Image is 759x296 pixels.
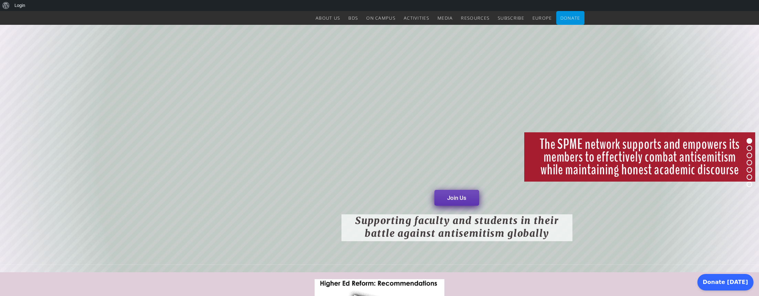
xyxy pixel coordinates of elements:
a: Join Us [434,190,479,206]
span: Media [438,15,453,21]
span: Europe [533,15,552,21]
a: On Campus [366,11,396,25]
span: On Campus [366,15,396,21]
span: Resources [461,15,489,21]
a: Resources [461,11,489,25]
a: Subscribe [498,11,524,25]
a: BDS [348,11,358,25]
span: BDS [348,15,358,21]
a: Activities [404,11,429,25]
span: Activities [404,15,429,21]
a: Europe [533,11,552,25]
rs-layer: The SPME network supports and empowers its members to effectively combat antisemitism while maint... [524,132,755,182]
span: Subscribe [498,15,524,21]
a: Donate [560,11,580,25]
a: About Us [316,11,340,25]
a: Media [438,11,453,25]
span: About Us [316,15,340,21]
rs-layer: Supporting faculty and students in their battle against antisemitism globally [341,214,572,241]
span: Donate [560,15,580,21]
